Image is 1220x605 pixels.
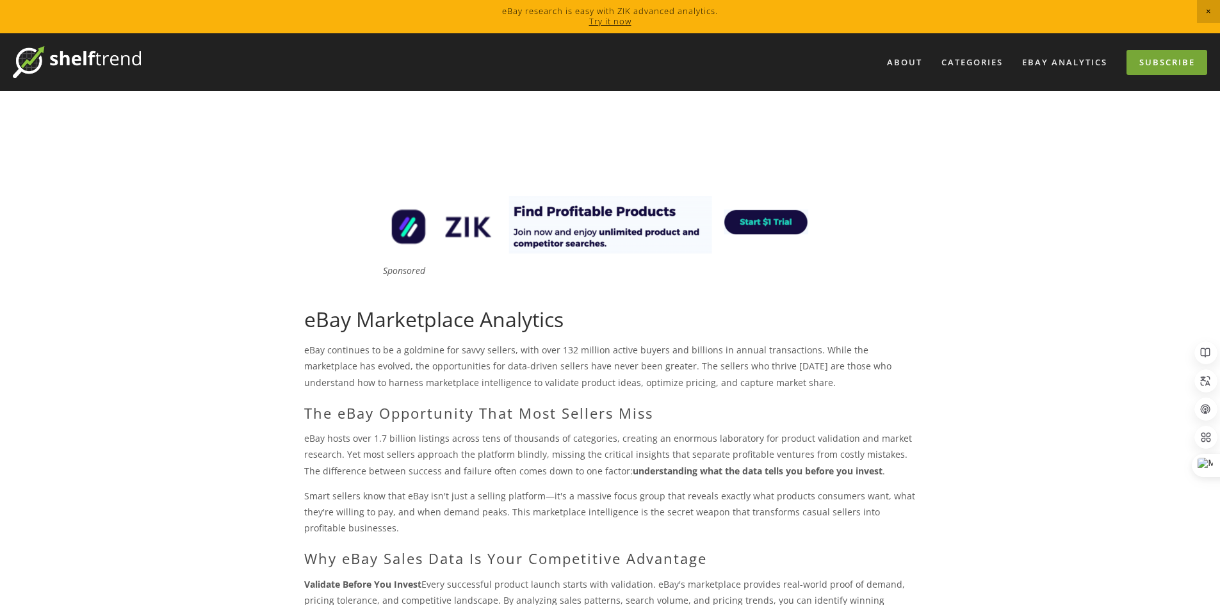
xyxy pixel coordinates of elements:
a: Subscribe [1126,50,1207,75]
p: Smart sellers know that eBay isn't just a selling platform—it's a massive focus group that reveal... [304,488,916,536]
h2: The eBay Opportunity That Most Sellers Miss [304,405,916,421]
a: eBay Analytics [1014,52,1116,73]
p: eBay hosts over 1.7 billion listings across tens of thousands of categories, creating an enormous... [304,430,916,479]
strong: Validate Before You Invest [304,578,421,590]
img: ShelfTrend [13,46,141,78]
h1: eBay Marketplace Analytics [304,307,916,332]
div: Categories [933,52,1011,73]
a: About [879,52,931,73]
p: eBay continues to be a goldmine for savvy sellers, with over 132 million active buyers and billio... [304,342,916,391]
strong: understanding what the data tells you before you invest [633,465,882,477]
em: Sponsored [383,264,425,277]
h2: Why eBay Sales Data Is Your Competitive Advantage [304,550,916,567]
a: Try it now [589,15,631,27]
